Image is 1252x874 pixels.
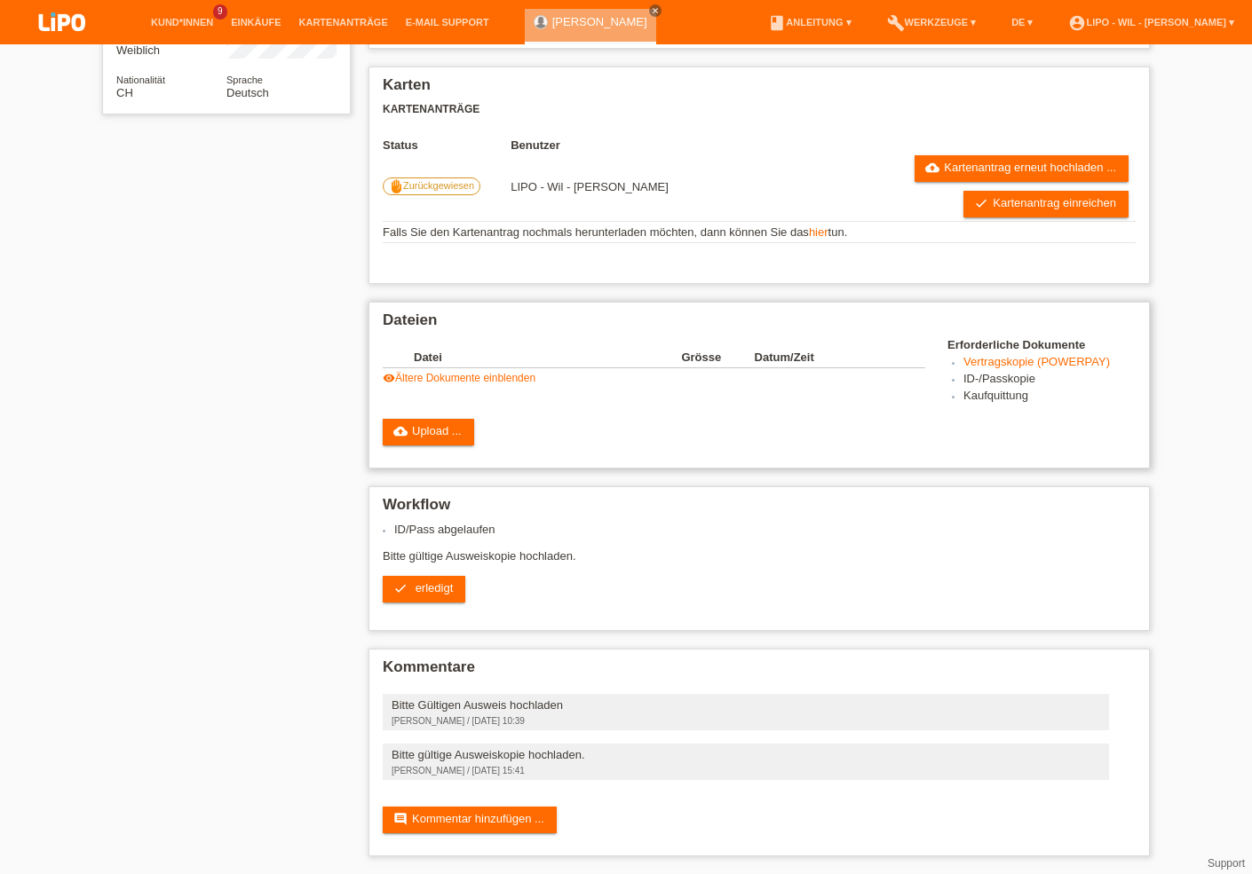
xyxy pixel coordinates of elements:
[1059,17,1243,28] a: account_circleLIPO - Wil - [PERSON_NAME] ▾
[1068,14,1086,32] i: account_circle
[414,347,681,368] th: Datei
[963,191,1129,217] a: checkKartenantrag einreichen
[963,372,1136,389] li: ID-/Passkopie
[392,716,1100,726] div: [PERSON_NAME] / [DATE] 10:39
[383,576,465,602] a: check erledigt
[226,75,263,85] span: Sprache
[915,155,1129,182] a: cloud_uploadKartenantrag erneut hochladen ...
[511,138,812,152] th: Benutzer
[383,222,1136,243] td: Falls Sie den Kartenantrag nochmals herunterladen möchten, dann können Sie das tun.
[397,17,498,28] a: E-Mail Support
[392,748,1100,761] div: Bitte gültige Ausweiskopie hochladen.
[974,196,988,210] i: check
[511,180,669,193] span: 30.08.2025
[416,581,454,594] span: erledigt
[383,658,1136,685] h2: Kommentare
[383,807,557,833] a: commentKommentar hinzufügen ...
[18,36,107,50] a: LIPO pay
[947,338,1136,351] h4: Erforderliche Dokumente
[383,372,395,384] i: visibility
[759,17,860,28] a: bookAnleitung ▾
[213,4,227,20] span: 9
[392,698,1100,712] div: Bitte Gültigen Ausweis hochladen
[887,14,905,32] i: build
[925,161,939,175] i: cloud_upload
[963,355,1110,368] a: Vertragskopie (POWERPAY)
[389,179,403,193] i: front_hand
[383,138,511,152] th: Status
[393,812,408,826] i: comment
[651,6,660,15] i: close
[963,389,1136,406] li: Kaufquittung
[383,311,1136,338] h2: Dateien
[394,523,1136,536] li: ID/Pass abgelaufen
[878,17,986,28] a: buildWerkzeuge ▾
[393,581,408,595] i: check
[116,75,165,85] span: Nationalität
[392,766,1100,776] div: [PERSON_NAME] / [DATE] 15:41
[393,424,408,438] i: cloud_upload
[226,86,269,99] span: Deutsch
[681,347,754,368] th: Grösse
[290,17,397,28] a: Kartenanträge
[116,86,133,99] span: Schweiz
[1208,857,1245,870] a: Support
[649,4,662,17] a: close
[1002,17,1042,28] a: DE ▾
[222,17,289,28] a: Einkäufe
[755,347,900,368] th: Datum/Zeit
[383,372,535,384] a: visibilityÄltere Dokumente einblenden
[809,225,828,239] a: hier
[383,76,1136,103] h2: Karten
[552,15,647,28] a: [PERSON_NAME]
[403,180,474,191] span: Zurückgewiesen
[383,496,1136,523] h2: Workflow
[142,17,222,28] a: Kund*innen
[383,523,1136,616] div: Bitte gültige Ausweiskopie hochladen.
[383,103,1136,116] h3: Kartenanträge
[768,14,786,32] i: book
[383,419,474,445] a: cloud_uploadUpload ...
